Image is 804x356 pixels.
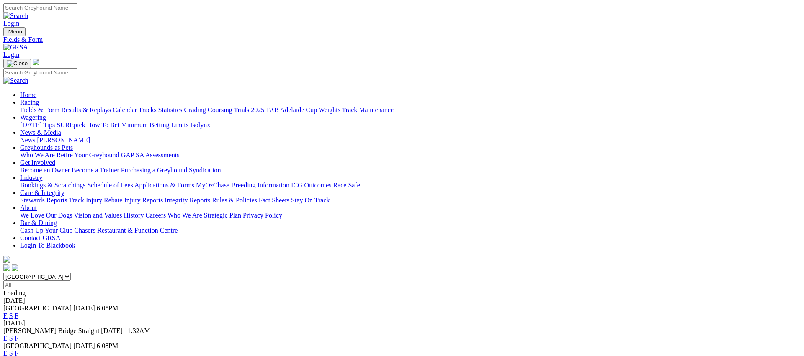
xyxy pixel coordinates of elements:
[20,144,73,151] a: Greyhounds as Pets
[9,335,13,342] a: S
[20,166,801,174] div: Get Involved
[20,197,801,204] div: Care & Integrity
[3,312,8,319] a: E
[20,136,801,144] div: News & Media
[212,197,257,204] a: Rules & Policies
[20,197,67,204] a: Stewards Reports
[208,106,232,113] a: Coursing
[20,212,72,219] a: We Love Our Dogs
[3,327,99,334] span: [PERSON_NAME] Bridge Straight
[57,151,119,159] a: Retire Your Greyhound
[251,106,317,113] a: 2025 TAB Adelaide Cup
[87,182,133,189] a: Schedule of Fees
[3,320,801,327] div: [DATE]
[231,182,289,189] a: Breeding Information
[167,212,202,219] a: Who We Are
[20,174,42,181] a: Industry
[158,106,183,113] a: Statistics
[20,182,801,189] div: Industry
[189,166,221,174] a: Syndication
[3,305,72,312] span: [GEOGRAPHIC_DATA]
[124,327,150,334] span: 11:32AM
[20,106,59,113] a: Fields & Form
[7,60,28,67] img: Close
[190,121,210,128] a: Isolynx
[20,121,801,129] div: Wagering
[20,91,36,98] a: Home
[20,129,61,136] a: News & Media
[20,114,46,121] a: Wagering
[3,297,801,305] div: [DATE]
[234,106,249,113] a: Trials
[20,227,801,234] div: Bar & Dining
[3,20,19,27] a: Login
[97,342,119,349] span: 6:08PM
[3,264,10,271] img: facebook.svg
[3,51,19,58] a: Login
[259,197,289,204] a: Fact Sheets
[87,121,120,128] a: How To Bet
[101,327,123,334] span: [DATE]
[204,212,241,219] a: Strategic Plan
[3,44,28,51] img: GRSA
[319,106,340,113] a: Weights
[20,204,37,211] a: About
[165,197,210,204] a: Integrity Reports
[139,106,157,113] a: Tracks
[15,312,18,319] a: F
[20,106,801,114] div: Racing
[15,335,18,342] a: F
[97,305,119,312] span: 6:05PM
[57,121,85,128] a: SUREpick
[20,159,55,166] a: Get Involved
[9,312,13,319] a: S
[20,136,35,143] a: News
[3,27,26,36] button: Toggle navigation
[8,28,22,35] span: Menu
[333,182,360,189] a: Race Safe
[243,212,282,219] a: Privacy Policy
[3,281,77,289] input: Select date
[61,106,111,113] a: Results & Replays
[20,234,60,241] a: Contact GRSA
[72,166,119,174] a: Become a Trainer
[73,342,95,349] span: [DATE]
[124,212,144,219] a: History
[113,106,137,113] a: Calendar
[74,227,178,234] a: Chasers Restaurant & Function Centre
[134,182,194,189] a: Applications & Forms
[20,212,801,219] div: About
[74,212,122,219] a: Vision and Values
[121,121,188,128] a: Minimum Betting Limits
[3,77,28,85] img: Search
[37,136,90,143] a: [PERSON_NAME]
[3,68,77,77] input: Search
[20,219,57,226] a: Bar & Dining
[3,289,31,297] span: Loading...
[3,342,72,349] span: [GEOGRAPHIC_DATA]
[3,12,28,20] img: Search
[73,305,95,312] span: [DATE]
[145,212,166,219] a: Careers
[20,121,55,128] a: [DATE] Tips
[121,151,180,159] a: GAP SA Assessments
[20,227,72,234] a: Cash Up Your Club
[20,182,85,189] a: Bookings & Scratchings
[291,182,331,189] a: ICG Outcomes
[33,59,39,65] img: logo-grsa-white.png
[196,182,229,189] a: MyOzChase
[184,106,206,113] a: Grading
[12,264,18,271] img: twitter.svg
[20,166,70,174] a: Become an Owner
[3,256,10,263] img: logo-grsa-white.png
[20,99,39,106] a: Racing
[3,335,8,342] a: E
[3,36,801,44] a: Fields & Form
[291,197,330,204] a: Stay On Track
[3,3,77,12] input: Search
[124,197,163,204] a: Injury Reports
[20,151,55,159] a: Who We Are
[121,166,187,174] a: Purchasing a Greyhound
[20,242,75,249] a: Login To Blackbook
